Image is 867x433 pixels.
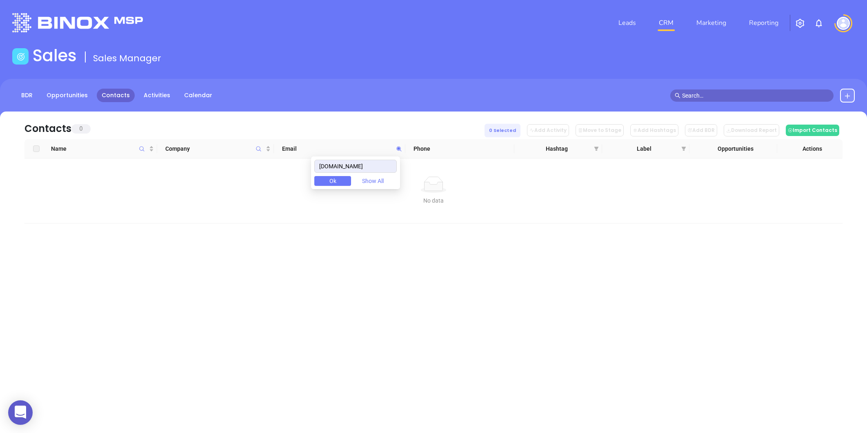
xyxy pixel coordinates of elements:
span: Ok [329,176,336,185]
span: search [675,93,680,98]
button: Download Report [724,124,779,136]
button: Add BDR [685,124,717,136]
a: BDR [16,89,38,102]
span: Name [51,144,147,153]
span: Sales Manager [93,52,161,65]
th: Company [157,139,274,158]
div: No data [31,196,836,205]
span: Hashtag [522,144,590,153]
img: logo [12,13,143,32]
span: 0 [71,124,91,134]
button: Import Contacts [786,125,839,136]
th: Actions [777,139,843,158]
span: Email [282,144,393,153]
span: Company [165,144,264,153]
a: Calendar [179,89,217,102]
a: CRM [656,15,677,31]
a: Opportunities [42,89,93,102]
th: Phone [405,139,515,158]
a: Activities [139,89,175,102]
a: Reporting [746,15,782,31]
img: iconNotification [814,18,824,28]
span: Label [610,144,678,153]
button: Add Hashtags [630,124,678,136]
th: Opportunities [689,139,777,158]
div: 0 Selected [485,124,520,137]
span: Show All [362,176,384,185]
img: iconSetting [795,18,805,28]
a: Contacts [97,89,135,102]
button: Ok [314,176,351,186]
h1: Sales [33,46,77,65]
span: filter [592,143,600,155]
button: Show All [354,176,391,186]
a: Marketing [693,15,729,31]
button: Add Activity [527,124,569,136]
div: Contacts [24,121,71,136]
input: Search… [682,91,829,100]
span: filter [681,146,686,151]
span: filter [594,146,599,151]
span: filter [680,143,688,155]
input: Search [314,160,397,173]
img: user [837,17,850,30]
th: Name [48,139,157,158]
button: Move to Stage [576,124,624,136]
a: Leads [615,15,639,31]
